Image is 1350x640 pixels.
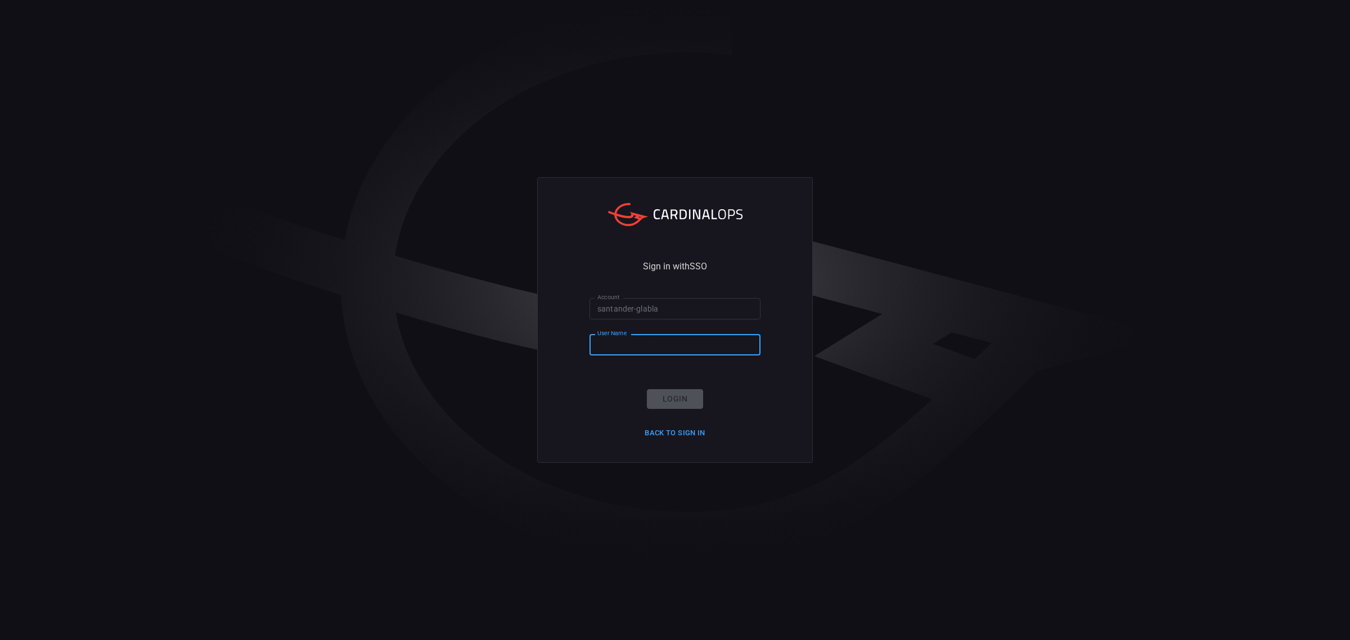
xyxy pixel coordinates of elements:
[589,334,760,355] input: Type your user name
[643,262,707,271] span: Sign in with SSO
[638,425,712,442] button: Back to Sign in
[597,329,627,337] label: User Name
[597,293,620,301] label: Account
[589,298,760,319] input: Type your account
